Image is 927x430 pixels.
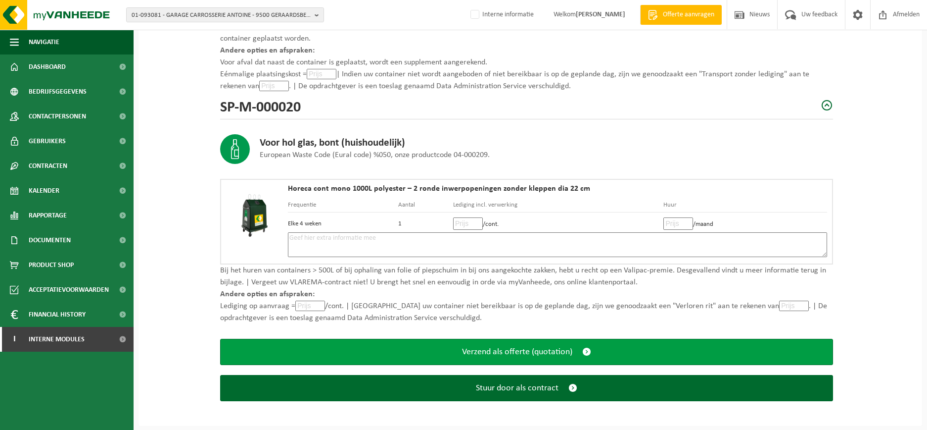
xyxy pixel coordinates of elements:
p: European Waste Code (Eural code) %050, onze productcode 04-000209. [260,149,490,161]
span: Contracten [29,154,67,178]
input: Prijs [307,69,336,79]
th: Lediging incl. verwerking [453,200,663,213]
strong: [PERSON_NAME] [576,11,625,18]
button: Stuur door als contract [220,375,833,401]
th: Huur [663,200,827,213]
span: Acceptatievoorwaarden [29,277,109,302]
input: Prijs [663,217,693,230]
span: Documenten [29,228,71,253]
input: Prijs [259,81,289,91]
span: Kalender [29,178,59,203]
h2: SP-M-000020 [220,97,301,114]
label: Interne informatie [468,7,534,22]
span: Gebruikers [29,129,66,154]
span: Contactpersonen [29,104,86,129]
p: Andere opties en afspraken: [220,45,833,56]
span: Bedrijfsgegevens [29,79,87,104]
td: /maand [663,213,827,232]
span: 01-093081 - GARAGE CARROSSERIE ANTOINE - 9500 GERAARDSBERGEN, [STREET_ADDRESS] [132,8,311,23]
th: Aantal [398,200,453,213]
p: Bij het huren van containers > 500L of bij ophaling van folie of piepschuim in bij ons aangekocht... [220,265,833,288]
span: I [10,327,19,352]
span: Navigatie [29,30,59,54]
h4: Horeca cont mono 1000L polyester – 2 ronde inwerpopeningen zonder kleppen dia 22 cm [288,185,827,193]
button: Verzend als offerte (quotation) [220,339,833,365]
td: /cont. [453,213,663,232]
span: Stuur door als contract [476,383,558,393]
p: Andere opties en afspraken: [220,288,833,300]
span: Financial History [29,302,86,327]
td: Elke 4 weken [288,213,398,232]
span: Dashboard [29,54,66,79]
span: Interne modules [29,327,85,352]
button: 01-093081 - GARAGE CARROSSERIE ANTOINE - 9500 GERAARDSBERGEN, [STREET_ADDRESS] [126,7,324,22]
span: Rapportage [29,203,67,228]
input: Prijs [295,301,325,311]
span: Offerte aanvragen [660,10,717,20]
th: Frequentie [288,200,398,213]
p: Lediging op aanvraag = /cont. | [GEOGRAPHIC_DATA] uw container niet bereikbaar is op de geplande ... [220,300,833,324]
a: Offerte aanvragen [640,5,722,25]
h3: Voor hol glas, bont (huishoudelijk) [260,137,490,149]
td: 1 [398,213,453,232]
input: Prijs [779,301,809,311]
span: Product Shop [29,253,74,277]
p: Eénmalige plaatsingskost = | Indien uw container niet wordt aangeboden of niet bereikbaar is op d... [220,68,833,92]
img: CR-HR-1C-1000-PES-01.png [226,185,283,247]
span: Verzend als offerte (quotation) [462,347,572,357]
input: Prijs [453,217,483,230]
p: Voor afval dat naast de container is geplaatst, wordt een supplement aangerekend. [220,56,833,68]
